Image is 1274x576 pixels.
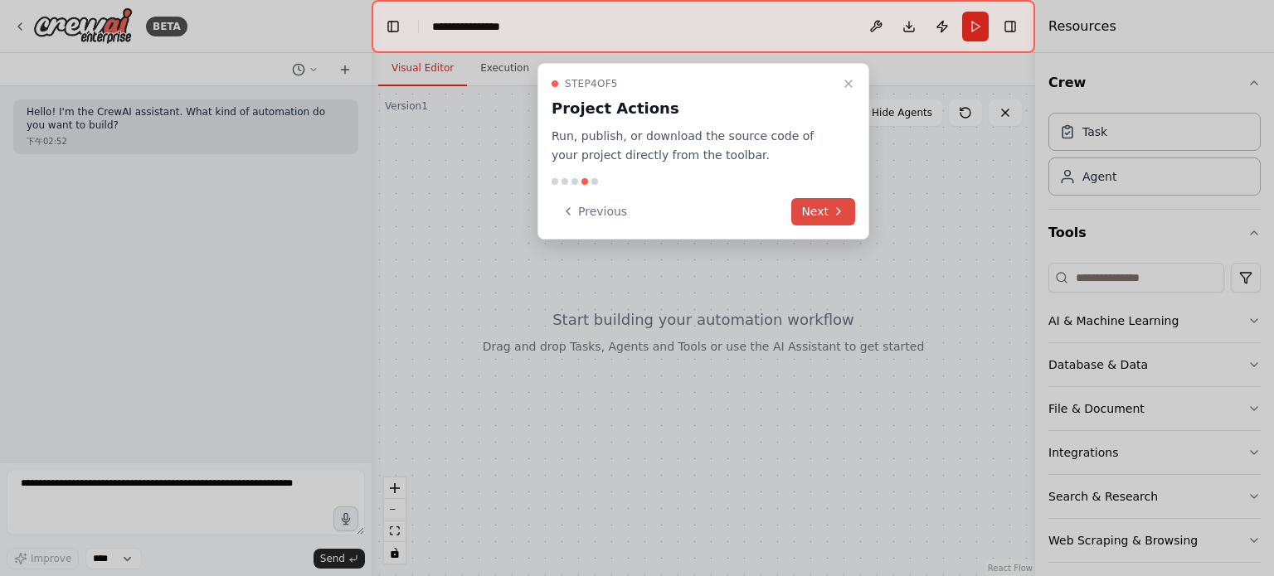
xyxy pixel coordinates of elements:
[382,15,405,38] button: Hide left sidebar
[552,97,835,120] h3: Project Actions
[791,198,855,225] button: Next
[552,127,835,165] p: Run, publish, or download the source code of your project directly from the toolbar.
[839,74,858,94] button: Close walkthrough
[565,77,618,90] span: Step 4 of 5
[552,198,637,225] button: Previous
